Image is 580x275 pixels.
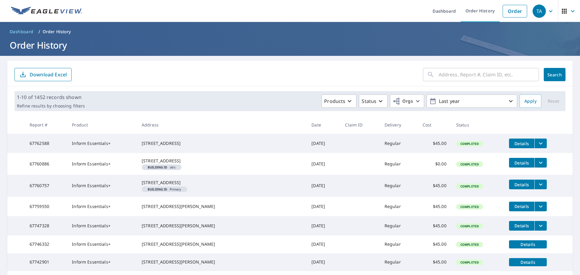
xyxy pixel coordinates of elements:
td: Inform Essentials+ [67,235,137,253]
span: Completed [457,142,482,146]
div: TA [533,5,546,18]
button: Search [544,68,565,81]
span: Details [513,141,531,146]
td: Regular [380,235,418,253]
button: detailsBtn-67760757 [509,180,534,189]
td: 67747328 [25,216,67,235]
td: $45.00 [418,134,451,153]
div: [STREET_ADDRESS] [142,158,302,164]
em: Building ID [148,188,167,191]
th: Claim ID [340,116,379,134]
span: Details [513,160,531,166]
td: 67760886 [25,153,67,175]
span: Details [513,223,531,229]
span: Orgs [393,98,413,105]
button: Orgs [390,94,424,108]
div: [STREET_ADDRESS][PERSON_NAME] [142,203,302,209]
button: detailsBtn-67746332 [509,240,547,248]
td: Regular [380,216,418,235]
button: filesDropdownBtn-67747328 [534,221,547,231]
span: Completed [457,184,482,188]
th: Address [137,116,307,134]
td: 67742901 [25,253,67,271]
span: Details [513,259,543,265]
td: [DATE] [307,197,340,216]
span: Completed [457,242,482,247]
input: Address, Report #, Claim ID, etc. [439,66,539,83]
button: detailsBtn-67762588 [509,139,534,148]
td: Inform Essentials+ [67,216,137,235]
span: Dashboard [10,29,34,35]
button: detailsBtn-67747328 [509,221,534,231]
div: [STREET_ADDRESS] [142,180,302,186]
td: Regular [380,197,418,216]
td: Inform Essentials+ [67,153,137,175]
button: Status [359,94,388,108]
td: $45.00 [418,197,451,216]
span: Completed [457,260,482,264]
nav: breadcrumb [7,27,573,37]
p: Last year [437,96,507,107]
th: Date [307,116,340,134]
h1: Order History [7,39,573,51]
div: [STREET_ADDRESS] [142,140,302,146]
span: Apply [524,98,536,105]
td: Regular [380,253,418,271]
td: 67759550 [25,197,67,216]
p: Status [362,98,376,105]
th: Cost [418,116,451,134]
span: Primary [144,188,185,191]
button: filesDropdownBtn-67760757 [534,180,547,189]
td: $45.00 [418,175,451,197]
td: 67760757 [25,175,67,197]
span: Completed [457,224,482,228]
button: detailsBtn-67742901 [509,258,547,266]
td: $45.00 [418,253,451,271]
button: filesDropdownBtn-67760886 [534,158,547,168]
button: filesDropdownBtn-67759550 [534,202,547,211]
td: [DATE] [307,175,340,197]
span: ob's [144,166,179,169]
td: [DATE] [307,153,340,175]
td: [DATE] [307,235,340,253]
td: Inform Essentials+ [67,175,137,197]
span: Completed [457,162,482,166]
span: Details [513,241,543,247]
li: / [38,28,40,35]
span: Details [513,203,531,209]
a: Order [503,5,527,18]
td: Inform Essentials+ [67,134,137,153]
div: [STREET_ADDRESS][PERSON_NAME] [142,223,302,229]
td: $0.00 [418,153,451,175]
p: Download Excel [30,71,67,78]
th: Report # [25,116,67,134]
td: 67746332 [25,235,67,253]
td: [DATE] [307,216,340,235]
p: Refine results by choosing filters [17,103,85,109]
td: Inform Essentials+ [67,197,137,216]
span: Completed [457,205,482,209]
button: Products [321,94,356,108]
button: detailsBtn-67759550 [509,202,534,211]
th: Status [451,116,504,134]
td: 67762588 [25,134,67,153]
td: $45.00 [418,235,451,253]
button: Apply [520,94,541,108]
td: Regular [380,134,418,153]
td: [DATE] [307,134,340,153]
p: Order History [43,29,71,35]
td: Inform Essentials+ [67,253,137,271]
a: Dashboard [7,27,36,37]
p: Products [324,98,345,105]
span: Details [513,182,531,187]
p: 1-10 of 1452 records shown [17,94,85,101]
button: Download Excel [14,68,72,81]
span: Search [549,72,561,78]
button: Last year [427,94,517,108]
em: Building ID [148,166,167,169]
div: [STREET_ADDRESS][PERSON_NAME] [142,259,302,265]
td: $45.00 [418,216,451,235]
th: Delivery [380,116,418,134]
button: filesDropdownBtn-67762588 [534,139,547,148]
th: Product [67,116,137,134]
